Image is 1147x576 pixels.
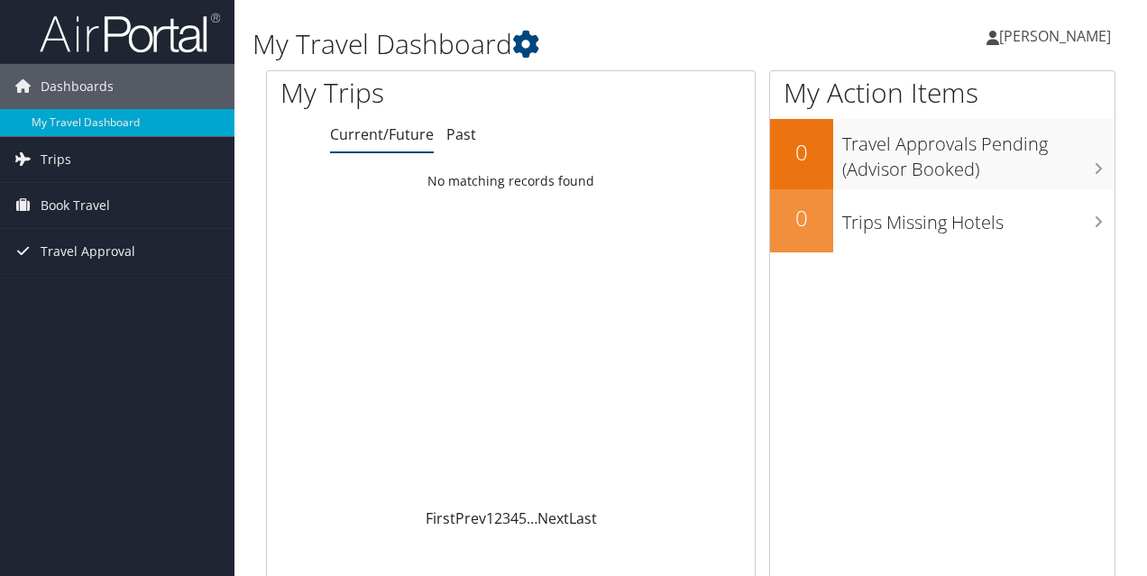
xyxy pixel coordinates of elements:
[770,119,1115,188] a: 0Travel Approvals Pending (Advisor Booked)
[842,123,1115,182] h3: Travel Approvals Pending (Advisor Booked)
[426,508,455,528] a: First
[537,508,569,528] a: Next
[41,137,71,182] span: Trips
[770,137,833,168] h2: 0
[510,508,518,528] a: 4
[40,12,220,54] img: airportal-logo.png
[455,508,486,528] a: Prev
[770,203,833,233] h2: 0
[502,508,510,528] a: 3
[527,508,537,528] span: …
[986,9,1129,63] a: [PERSON_NAME]
[267,165,755,197] td: No matching records found
[494,508,502,528] a: 2
[770,74,1115,112] h1: My Action Items
[330,124,434,144] a: Current/Future
[41,229,135,274] span: Travel Approval
[486,508,494,528] a: 1
[41,64,114,109] span: Dashboards
[252,25,837,63] h1: My Travel Dashboard
[569,508,597,528] a: Last
[842,201,1115,235] h3: Trips Missing Hotels
[280,74,538,112] h1: My Trips
[770,189,1115,252] a: 0Trips Missing Hotels
[518,508,527,528] a: 5
[999,26,1111,46] span: [PERSON_NAME]
[41,183,110,228] span: Book Travel
[446,124,476,144] a: Past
